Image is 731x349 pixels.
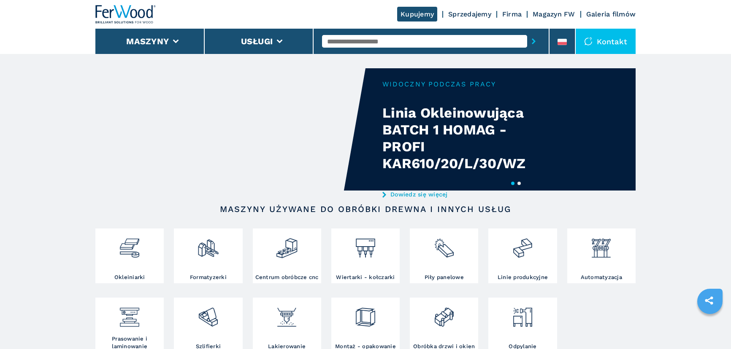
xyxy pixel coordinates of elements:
a: Magazyn FW [533,10,575,18]
video: Your browser does not support the video tag. [95,68,365,191]
img: pressa-strettoia.png [118,300,141,328]
h2: Maszyny używane do obróbki drewna i innych usług [122,204,609,214]
img: Kontakt [584,37,593,46]
a: Centrum obróbcze cnc [253,228,321,283]
a: sharethis [699,290,720,311]
a: Piły panelowe [410,228,478,283]
h3: Formatyzerki [190,274,227,281]
img: verniciatura_1.png [276,300,298,328]
a: Galeria filmów [586,10,636,18]
img: Ferwood [95,5,156,24]
button: submit-button [527,32,540,51]
button: Maszyny [126,36,169,46]
img: aspirazione_1.png [512,300,534,328]
img: bordatrici_1.png [118,231,141,259]
div: Kontakt [576,29,636,54]
a: Firma [502,10,522,18]
img: montaggio_imballaggio_2.png [354,300,376,328]
img: linee_di_produzione_2.png [512,231,534,259]
button: Usługi [241,36,273,46]
a: Linie produkcyjne [488,228,557,283]
img: levigatrici_2.png [197,300,219,328]
h3: Wiertarki - kołczarki [336,274,395,281]
img: automazione.png [590,231,612,259]
img: foratrici_inseritrici_2.png [354,231,376,259]
h3: Centrum obróbcze cnc [255,274,319,281]
img: sezionatrici_2.png [433,231,455,259]
img: lavorazione_porte_finestre_2.png [433,300,455,328]
h3: Piły panelowe [425,274,464,281]
h3: Okleiniarki [114,274,145,281]
button: 1 [511,182,514,185]
a: Wiertarki - kołczarki [331,228,400,283]
a: Sprzedajemy [448,10,491,18]
img: centro_di_lavoro_cnc_2.png [276,231,298,259]
iframe: Chat [695,311,725,343]
a: Kupujemy [397,7,437,21]
a: Automatyzacja [567,228,636,283]
h3: Linie produkcyjne [498,274,548,281]
img: squadratrici_2.png [197,231,219,259]
a: Okleiniarki [95,228,164,283]
a: Formatyzerki [174,228,242,283]
h3: Automatyzacja [581,274,622,281]
a: Dowiedz się więcej [382,191,548,198]
button: 2 [517,182,521,185]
